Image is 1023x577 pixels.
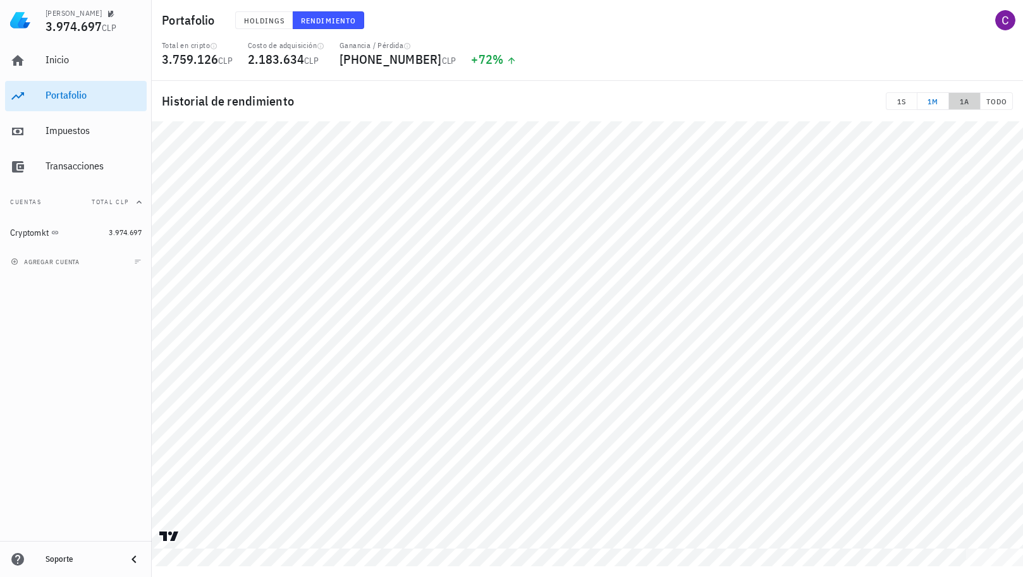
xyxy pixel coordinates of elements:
button: agregar cuenta [8,255,85,268]
span: Total CLP [92,198,129,206]
span: 3.759.126 [162,51,218,68]
span: 1M [922,97,943,106]
div: avatar [995,10,1015,30]
h1: Portafolio [162,10,220,30]
a: Charting by TradingView [158,530,180,542]
span: CLP [218,55,233,66]
span: [PHONE_NUMBER] [340,51,442,68]
div: Ganancia / Pérdida [340,40,456,51]
button: CuentasTotal CLP [5,187,147,217]
span: % [493,51,503,68]
div: Total en cripto [162,40,233,51]
button: TODO [981,92,1013,110]
div: Impuestos [46,125,142,137]
a: Portafolio [5,81,147,111]
img: LedgiFi [10,10,30,30]
a: Cryptomkt 3.974.697 [5,217,147,248]
a: Impuestos [5,116,147,147]
span: 2.183.634 [248,51,304,68]
div: Costo de adquisición [248,40,324,51]
span: 3.974.697 [46,18,102,35]
div: Portafolio [46,89,142,101]
div: [PERSON_NAME] [46,8,102,18]
button: 1S [886,92,917,110]
button: 1M [917,92,949,110]
div: Soporte [46,554,116,564]
div: Historial de rendimiento [152,81,1023,121]
span: CLP [304,55,319,66]
span: Rendimiento [300,16,356,25]
span: 3.974.697 [109,228,142,237]
div: Transacciones [46,160,142,172]
div: Cryptomkt [10,228,49,238]
button: Rendimiento [293,11,364,29]
button: Holdings [235,11,293,29]
button: 1A [949,92,981,110]
div: Inicio [46,54,142,66]
span: 1S [891,97,912,106]
span: TODO [986,97,1007,106]
a: Inicio [5,46,147,76]
span: agregar cuenta [13,258,80,266]
span: CLP [442,55,456,66]
span: Holdings [243,16,285,25]
span: CLP [102,22,116,33]
a: Transacciones [5,152,147,182]
div: +72 [471,53,516,66]
span: 1A [954,97,975,106]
